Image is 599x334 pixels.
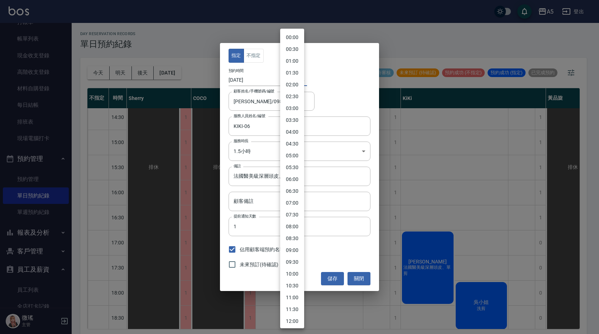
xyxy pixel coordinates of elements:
[280,67,304,79] li: 01:30
[280,315,304,327] li: 12:00
[280,268,304,280] li: 10:00
[280,185,304,197] li: 06:30
[280,55,304,67] li: 01:00
[280,304,304,315] li: 11:30
[280,197,304,209] li: 07:00
[280,91,304,102] li: 02:30
[280,256,304,268] li: 09:30
[280,114,304,126] li: 03:30
[280,79,304,91] li: 02:00
[280,292,304,304] li: 11:00
[280,138,304,150] li: 04:30
[280,280,304,292] li: 10:30
[280,150,304,162] li: 05:00
[280,32,304,43] li: 00:00
[280,162,304,173] li: 05:30
[280,209,304,221] li: 07:30
[280,102,304,114] li: 03:00
[280,43,304,55] li: 00:30
[280,221,304,233] li: 08:00
[280,126,304,138] li: 04:00
[280,244,304,256] li: 09:00
[280,233,304,244] li: 08:30
[280,173,304,185] li: 06:00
